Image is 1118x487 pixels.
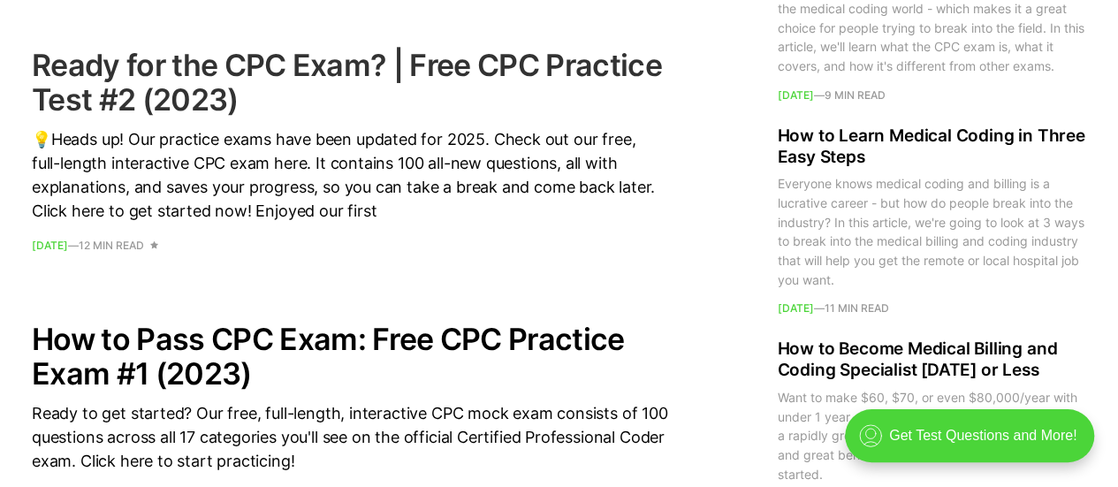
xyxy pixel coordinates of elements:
[79,240,144,251] span: 12 min read
[777,126,1086,315] a: How to Learn Medical Coding in Three Easy Steps Everyone knows medical coding and billing is a lu...
[32,240,668,251] footer: —
[777,339,1086,382] h2: How to Become Medical Billing and Coding Specialist [DATE] or Less
[830,400,1118,487] iframe: portal-trigger
[32,322,668,391] h2: How to Pass CPC Exam: Free CPC Practice Exam #1 (2023)
[777,126,1086,168] h2: How to Learn Medical Coding in Three Easy Steps
[777,302,813,316] time: [DATE]
[777,175,1086,290] div: Everyone knows medical coding and billing is a lucrative career - but how do people break into th...
[777,304,1086,315] footer: —
[32,401,668,473] div: Ready to get started? Our free, full-length, interactive CPC mock exam consists of 100 questions ...
[32,48,668,251] a: Ready for the CPC Exam? | Free CPC Practice Test #2 (2023) 💡Heads up! Our practice exams have bee...
[824,90,885,101] span: 9 min read
[777,88,813,102] time: [DATE]
[32,48,668,117] h2: Ready for the CPC Exam? | Free CPC Practice Test #2 (2023)
[777,388,1086,483] div: Want to make $60, $70, or even $80,000/year with under 1 year of training? Medical billing and co...
[824,304,888,315] span: 11 min read
[32,127,668,223] div: 💡Heads up! Our practice exams have been updated for 2025. Check out our free, full-length interac...
[32,239,68,252] time: [DATE]
[777,90,1086,101] footer: —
